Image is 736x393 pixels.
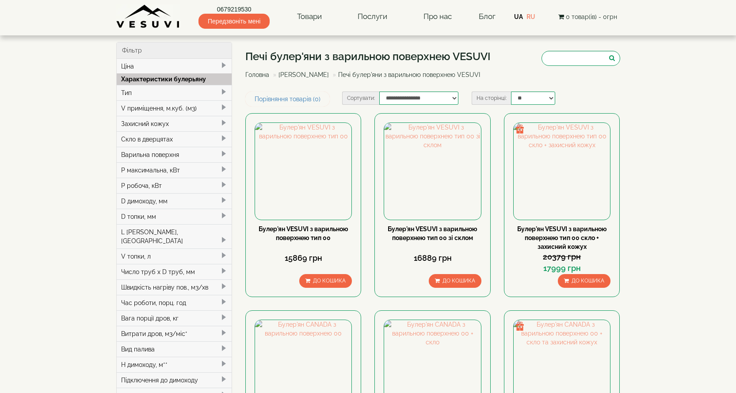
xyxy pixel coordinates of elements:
[198,14,270,29] span: Передзвоніть мені
[513,251,610,263] div: 20379 грн
[117,178,232,193] div: P робоча, кВт
[514,123,610,219] img: Булер'ян VESUVI з варильною поверхнею тип 00 скло + захисний кожух
[255,252,352,264] div: 15869 грн
[331,70,480,79] li: Печі булер'яни з варильною поверхнею VESUVI
[117,42,232,59] div: Фільтр
[116,4,180,29] img: Завод VESUVI
[255,123,351,219] img: Булер'ян VESUVI з варильною поверхнею тип 00
[117,147,232,162] div: Варильна поверхня
[558,274,610,288] button: До кошика
[117,85,232,100] div: Тип
[117,73,232,85] div: Характеристики булерьяну
[342,92,379,105] label: Сортувати:
[556,12,620,22] button: 0 товар(ів) - 0грн
[479,12,496,21] a: Блог
[117,310,232,326] div: Вага порції дров, кг
[442,278,475,284] span: До кошика
[349,7,396,27] a: Послуги
[117,341,232,357] div: Вид палива
[259,225,348,241] a: Булер'ян VESUVI з варильною поверхнею тип 00
[117,193,232,209] div: D димоходу, мм
[198,5,270,14] a: 0679219530
[117,295,232,310] div: Час роботи, порц. год
[415,7,461,27] a: Про нас
[117,59,232,74] div: Ціна
[245,92,330,107] a: Порівняння товарів (0)
[117,224,232,248] div: L [PERSON_NAME], [GEOGRAPHIC_DATA]
[517,225,607,250] a: Булер'ян VESUVI з варильною поверхнею тип 00 скло + захисний кожух
[384,252,481,264] div: 16889 грн
[526,13,535,20] a: RU
[245,51,491,62] h1: Печі булер'яни з варильною поверхнею VESUVI
[117,279,232,295] div: Швидкість нагріву пов., м3/хв
[117,372,232,388] div: Підключення до димоходу
[429,274,481,288] button: До кошика
[566,13,617,20] span: 0 товар(ів) - 0грн
[384,123,480,219] img: Булер'ян VESUVI з варильною поверхнею тип 00 зі склом
[245,71,269,78] a: Головна
[313,278,346,284] span: До кошика
[388,225,477,241] a: Булер'ян VESUVI з варильною поверхнею тип 00 зі склом
[299,274,352,288] button: До кошика
[288,7,331,27] a: Товари
[117,326,232,341] div: Витрати дров, м3/міс*
[513,263,610,274] div: 17999 грн
[515,125,524,134] img: gift
[472,92,511,105] label: На сторінці:
[117,100,232,116] div: V приміщення, м.куб. (м3)
[117,162,232,178] div: P максимальна, кВт
[117,357,232,372] div: H димоходу, м**
[117,209,232,224] div: D топки, мм
[117,248,232,264] div: V топки, л
[572,278,604,284] span: До кошика
[515,322,524,331] img: gift
[117,116,232,131] div: Захисний кожух
[278,71,329,78] a: [PERSON_NAME]
[117,264,232,279] div: Число труб x D труб, мм
[514,13,523,20] a: UA
[117,131,232,147] div: Скло в дверцятах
